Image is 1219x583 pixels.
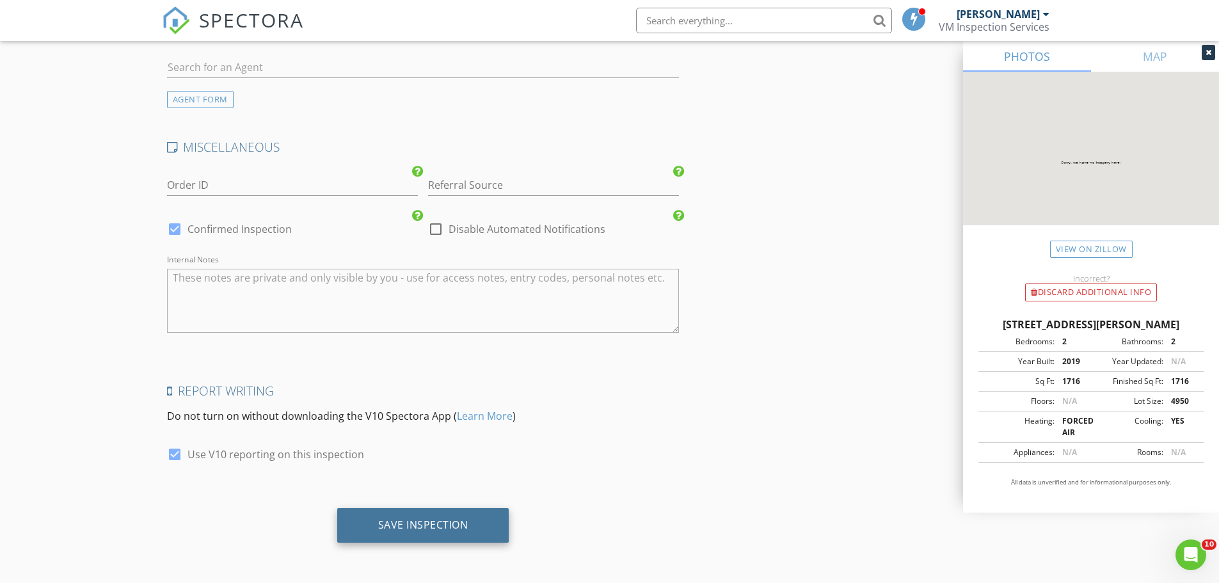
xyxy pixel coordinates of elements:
div: Discard Additional info [1025,284,1157,301]
div: Bedrooms: [982,336,1055,347]
a: Learn More [457,409,513,423]
div: Sq Ft: [982,376,1055,387]
div: 2019 [1055,356,1091,367]
p: All data is unverified and for informational purposes only. [978,478,1204,487]
div: Lot Size: [1091,395,1163,407]
h4: Report Writing [167,383,680,399]
div: Appliances: [982,447,1055,458]
img: The Best Home Inspection Software - Spectora [162,6,190,35]
h4: MISCELLANEOUS [167,139,680,156]
div: 2 [1055,336,1091,347]
div: YES [1163,415,1200,438]
div: AGENT FORM [167,91,234,108]
div: Year Updated: [1091,356,1163,367]
input: Search everything... [636,8,892,33]
div: [PERSON_NAME] [957,8,1040,20]
div: Cooling: [1091,415,1163,438]
div: Floors: [982,395,1055,407]
span: N/A [1062,395,1077,406]
div: [STREET_ADDRESS][PERSON_NAME] [978,317,1204,332]
a: PHOTOS [963,41,1091,72]
div: 1716 [1163,376,1200,387]
div: Bathrooms: [1091,336,1163,347]
a: SPECTORA [162,17,304,44]
div: Finished Sq Ft: [1091,376,1163,387]
label: Confirmed Inspection [187,223,292,236]
div: FORCED AIR [1055,415,1091,438]
input: Search for an Agent [167,57,680,78]
label: Use V10 reporting on this inspection [187,448,364,461]
p: Do not turn on without downloading the V10 Spectora App ( ) [167,408,680,424]
img: streetview [963,72,1219,256]
label: Disable Automated Notifications [449,223,605,236]
span: N/A [1062,447,1077,458]
div: Incorrect? [963,273,1219,284]
span: N/A [1171,356,1186,367]
textarea: Internal Notes [167,269,680,333]
div: 2 [1163,336,1200,347]
div: Heating: [982,415,1055,438]
input: Referral Source [428,175,679,196]
span: SPECTORA [199,6,304,33]
div: Save Inspection [378,518,468,531]
a: View on Zillow [1050,241,1133,258]
span: N/A [1171,447,1186,458]
div: VM Inspection Services [939,20,1049,33]
div: Year Built: [982,356,1055,367]
iframe: Intercom live chat [1175,539,1206,570]
div: 1716 [1055,376,1091,387]
span: 10 [1202,539,1216,550]
div: 4950 [1163,395,1200,407]
div: Rooms: [1091,447,1163,458]
a: MAP [1091,41,1219,72]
